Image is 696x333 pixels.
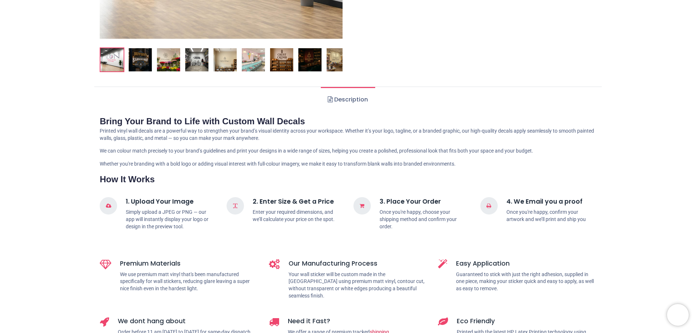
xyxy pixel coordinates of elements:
strong: 4. We Email you a proof [506,197,583,206]
strong: 2. Enter Size & Get a Price [253,197,334,206]
h5: Eco Friendly [457,317,596,326]
p: Enter your required dimensions, and we’ll calculate your price on the spot. [253,209,343,223]
strong: Bring Your Brand to Life with Custom Wall Decals [100,116,305,126]
img: Custom Wall Sticker - Logo or Artwork Printing - Upload your design [157,48,180,71]
h5: Premium Materials [120,259,258,268]
img: Custom Wall Sticker - Logo or Artwork Printing - Upload your design [270,48,293,71]
img: Custom Wall Sticker - Logo or Artwork Printing - Upload your design [129,48,152,71]
img: Custom Wall Sticker - Logo or Artwork Printing - Upload your design [327,48,350,71]
p: Once you're happy, choose your shipping method and confirm your order. [380,209,469,230]
h5: Need it Fast? [288,317,427,326]
strong: 3. Place Your Order [380,197,441,206]
h5: Our Manufacturing Process [289,259,427,268]
img: Custom Wall Sticker - Logo or Artwork Printing - Upload your design [242,48,265,71]
strong: How It Works [100,174,155,184]
p: Your wall sticker will be custom made in the [GEOGRAPHIC_DATA] using premium matt vinyl, contour ... [289,271,427,299]
p: Whether you're branding with a bold logo or adding visual interest with full-colour imagery, we m... [100,161,596,168]
p: Once you're happy, confirm your artwork and we’ll print and ship you [506,209,596,223]
h5: Easy Application [456,259,596,268]
p: Simply upload a JPEG or PNG — our app will instantly display your logo or design in the preview t... [126,209,216,230]
p: Guaranteed to stick with just the right adhesion, supplied in one piece, making your sticker quic... [456,271,596,292]
p: We use premium matt vinyl that's been manufactured specifically for wall stickers, reducing glare... [120,271,258,292]
a: Description [321,87,375,112]
img: Custom Wall Sticker - Logo or Artwork Printing - Upload your design [185,48,208,71]
p: Printed vinyl wall decals are a powerful way to strengthen your brand’s visual identity across yo... [100,128,596,142]
img: Custom Wall Sticker - Logo or Artwork Printing - Upload your design [214,48,237,71]
img: Custom Wall Sticker - Logo or Artwork Printing - Upload your design [100,48,124,71]
p: We can colour match precisely to your brand’s guidelines and print your designs in a wide range o... [100,147,596,155]
img: Custom Wall Sticker - Logo or Artwork Printing - Upload your design [298,48,322,71]
strong: 1. Upload Your Image [126,197,194,206]
iframe: Brevo live chat [667,304,689,326]
h5: We dont hang about [118,317,258,326]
